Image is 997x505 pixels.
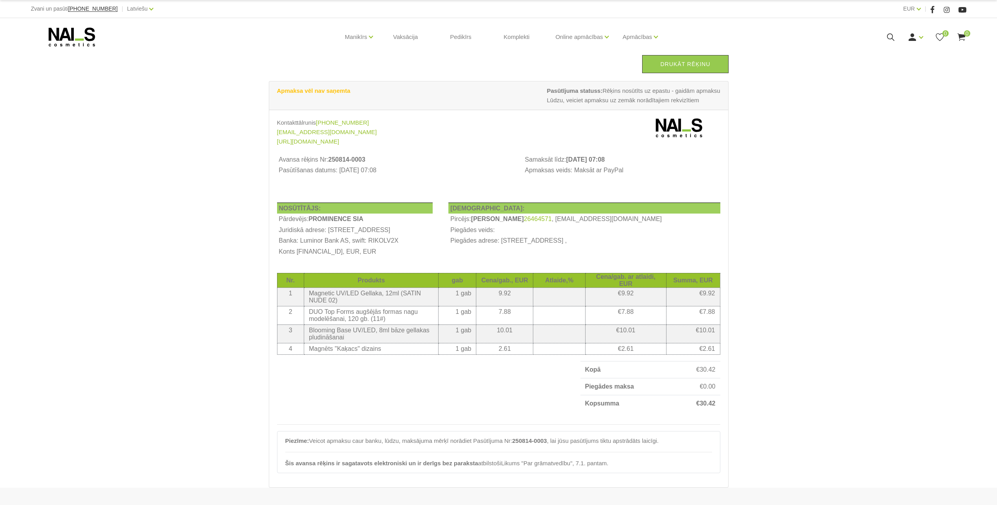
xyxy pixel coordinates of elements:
[925,4,926,14] span: |
[68,6,118,12] a: [PHONE_NUMBER]
[277,137,339,146] a: [URL][DOMAIN_NAME]
[448,225,720,236] td: Piegādes veids:
[566,156,605,163] b: [DATE] 07:08
[285,437,309,444] b: Piezīme:
[277,246,433,257] th: Konts [FINANCIAL_ID], EUR, EUR
[444,18,477,56] a: Pedikīrs
[523,154,720,165] th: Samaksāt līdz:
[304,324,438,343] td: Blooming Base UV/LED, 8ml bāze gellakas pludināšanai
[31,4,118,14] div: Zvani un pasūti
[942,30,949,37] span: 0
[666,306,720,324] td: €7.88
[439,288,476,306] td: 1 gab
[277,118,493,127] div: Kontakttālrunis
[957,32,966,42] a: 0
[666,324,720,343] td: €10.01
[277,225,433,236] th: Juridiskā adrese: [STREET_ADDRESS]
[277,324,304,343] td: 3
[523,165,720,176] td: Apmaksas veids: Maksāt ar PayPal
[316,118,369,127] a: [PHONE_NUMBER]
[439,273,476,288] th: gab
[555,21,603,53] a: Online apmācības
[277,165,507,176] td: Pasūtīšanas datums: [DATE] 07:08
[586,288,666,306] td: €9.92
[448,236,720,247] td: Piegādes adrese: [STREET_ADDRESS] ,
[304,343,438,354] td: Magnēts "Kaķacs" dizains
[476,273,533,288] th: Cena/gab., EUR
[304,306,438,324] td: DUO Top Forms augšējās formas nagu modelēšanai, 120 gb. (11#)
[498,18,536,56] a: Komplekti
[448,214,720,225] td: Pircējs: , [EMAIL_ADDRESS][DOMAIN_NAME]
[903,4,915,13] a: EUR
[700,400,715,407] span: 30.42
[696,366,700,373] span: €
[585,366,601,373] strong: Kopā
[533,273,586,288] th: Atlaide,%
[277,127,377,137] a: [EMAIL_ADDRESS][DOMAIN_NAME]
[666,273,720,288] th: Summa, EUR
[277,273,304,288] th: Nr.
[512,437,547,444] b: 250814-0003
[277,236,433,247] th: Banka: Luminor Bank AS, swift: RIKOLV2X
[328,156,365,163] b: 250814-0003
[666,288,720,306] td: €9.92
[476,288,533,306] td: 9.92
[439,306,476,324] td: 1 gab
[277,288,304,306] td: 1
[585,383,634,390] strong: Piegādes maksa
[476,343,533,354] td: 2.61
[304,273,438,288] th: Produkts
[585,400,619,407] strong: Kopsumma
[964,30,970,37] span: 0
[547,87,602,94] strong: Pasūtījuma statuss:
[277,203,433,214] th: NOSŪTĪTĀJS:
[666,343,720,354] td: €2.61
[935,32,945,42] a: 0
[586,273,666,288] th: Cena/gab. ar atlaidi, EUR
[703,383,715,390] span: 0.00
[277,306,304,324] td: 2
[586,306,666,324] td: €7.88
[121,4,123,14] span: |
[642,55,728,73] a: Drukāt rēķinu
[700,383,703,390] span: €
[387,18,424,56] a: Vaksācija
[586,343,666,354] td: €2.61
[439,324,476,343] td: 1 gab
[308,216,364,222] b: PROMINENCE SIA
[277,154,507,165] th: Avansa rēķins Nr:
[277,87,351,94] strong: Apmaksa vēl nav saņemta
[501,459,608,468] a: Likums "Par grāmatvedību", 7.1. pantam.
[476,324,533,343] td: 10.01
[345,21,367,53] a: Manikīrs
[586,324,666,343] td: €10.01
[277,214,433,225] td: Pārdevējs:
[285,460,478,466] b: Šis avansa rēķins ir sagatavots elektroniski un ir derīgs bez paraksta
[277,431,720,473] div: Veicot apmaksu caur banku, lūdzu, maksājuma mērķī norādiet Pasūtījuma Nr: , lai jūsu pasūtījums t...
[547,86,720,105] span: Rēķins nosūtīts uz epastu - gaidām apmaksu Lūdzu, veiciet apmaksu uz zemāk norādītajiem rekvizītiem
[304,288,438,306] td: Magnetic UV/LED Gellaka, 12ml (SATIN NUDE 02)
[476,306,533,324] td: 7.88
[622,21,652,53] a: Apmācības
[127,4,147,13] a: Latviešu
[448,203,720,214] th: [DEMOGRAPHIC_DATA]:
[471,216,524,222] b: [PERSON_NAME]
[524,216,552,223] a: 26464571
[277,176,507,187] td: Avansa rēķins izdrukāts: [DATE] 07:08:18
[696,400,700,407] span: €
[439,343,476,354] td: 1 gab
[277,343,304,354] td: 4
[700,366,715,373] span: 30.42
